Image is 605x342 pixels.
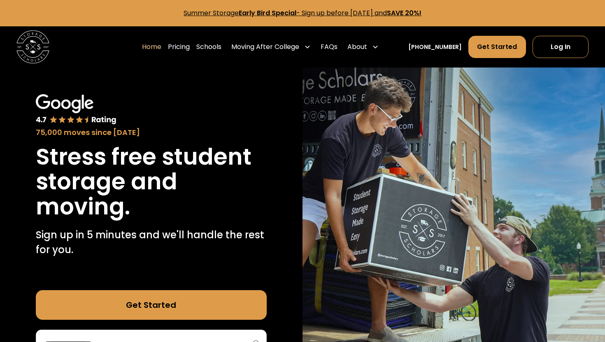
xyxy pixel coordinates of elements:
[16,30,49,63] img: Storage Scholars main logo
[408,43,462,51] a: [PHONE_NUMBER]
[321,35,337,58] a: FAQs
[36,228,267,257] p: Sign up in 5 minutes and we'll handle the rest for you.
[387,8,421,18] strong: SAVE 20%!
[196,35,221,58] a: Schools
[142,35,161,58] a: Home
[36,127,267,138] div: 75,000 moves since [DATE]
[36,290,267,320] a: Get Started
[347,42,367,52] div: About
[36,144,267,219] h1: Stress free student storage and moving.
[344,35,382,58] div: About
[239,8,296,18] strong: Early Bird Special
[36,94,117,125] img: Google 4.7 star rating
[184,8,421,18] a: Summer StorageEarly Bird Special- Sign up before [DATE] andSAVE 20%!
[533,36,589,58] a: Log In
[231,42,299,52] div: Moving After College
[168,35,190,58] a: Pricing
[228,35,314,58] div: Moving After College
[468,36,526,58] a: Get Started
